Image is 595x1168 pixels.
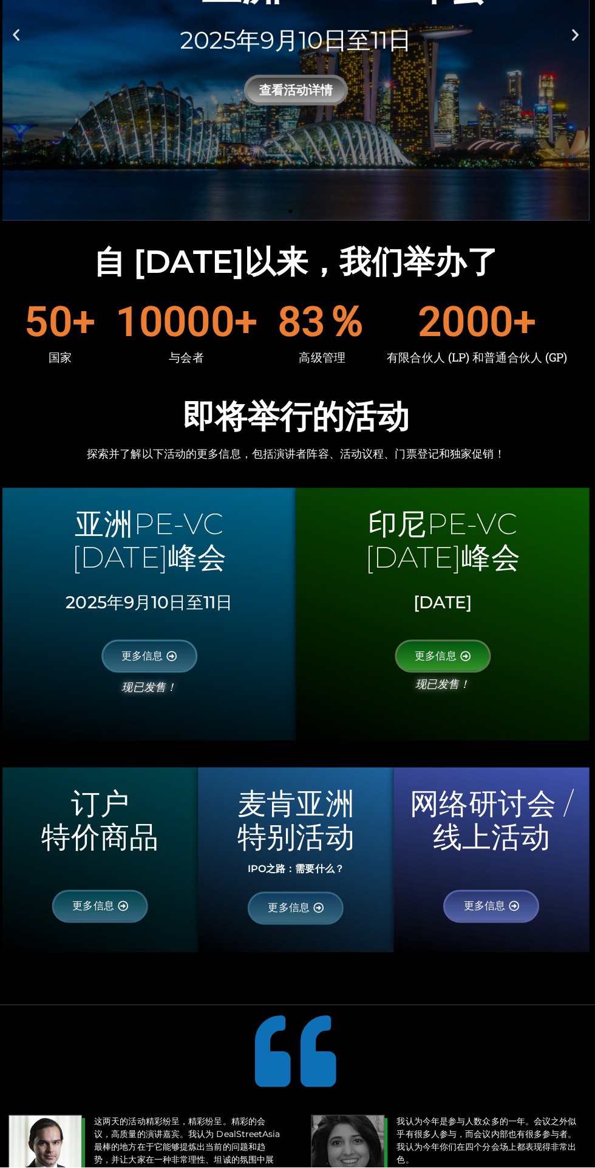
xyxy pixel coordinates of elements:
[45,822,161,857] font: 特价商品
[183,33,413,63] font: 2025年9月10日至11日
[513,304,536,353] font: +
[414,597,472,617] font: [DATE]
[239,789,356,825] font: 麦肯亚洲
[270,904,311,916] font: 更多信息
[52,356,75,371] font: 国家
[279,304,327,353] font: 83
[366,544,520,580] font: [DATE]峰会
[74,789,132,825] font: 订户
[261,91,334,106] font: 查看活动详情
[124,685,179,698] font: 现已发售！
[301,356,347,371] font: 高级管理
[388,356,567,371] font: 有限合伙人 (LP) 和普通合伙人 (GP)
[78,512,226,547] font: 亚洲PE-VC
[369,512,517,547] font: 印尼PE-VC
[55,893,151,926] a: 更多信息
[185,403,410,442] font: 即将举行的活动
[416,682,471,695] font: 现已发售！
[398,1117,576,1166] font: 我认为今年是参与人数众多的一年。会议之外似乎有很多人参与，而会议内部也有很多参与者。我认为今年你们在四个分会场上都表现得非常出色。
[433,822,550,857] font: 线上活动
[171,356,206,371] font: 与会者
[124,654,166,666] font: 更多信息
[75,304,98,353] font: +
[410,789,573,825] font: 网络研讨会 /
[90,453,505,467] font: 探索并了解以下活动的更多信息，包括演讲者阵容、活动议程、门票登记和独家促销！
[239,822,356,857] font: 特别活动
[118,304,236,353] font: 10000
[416,654,457,666] font: 更多信息
[568,36,583,52] div: 下一张幻灯片
[250,866,345,878] font: IPO之路：需要什么？
[69,597,235,617] font: 2025年9月10日至11日
[28,304,75,353] font: 50
[97,250,499,288] font: 自 [DATE]以来，我们举办了
[464,902,505,915] font: 更多信息
[290,217,294,221] span: 转至幻灯片 1
[236,304,259,353] font: +
[327,304,369,353] font: ％
[75,902,117,915] font: 更多信息
[12,36,27,52] div: 上一张幻灯片
[301,217,305,221] span: 转至幻灯片 2
[396,644,491,677] a: 更多信息
[104,644,200,677] a: 更多信息
[444,893,539,926] a: 更多信息
[418,304,513,353] font: 2000
[250,895,345,927] a: 更多信息
[75,544,229,580] font: [DATE]峰会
